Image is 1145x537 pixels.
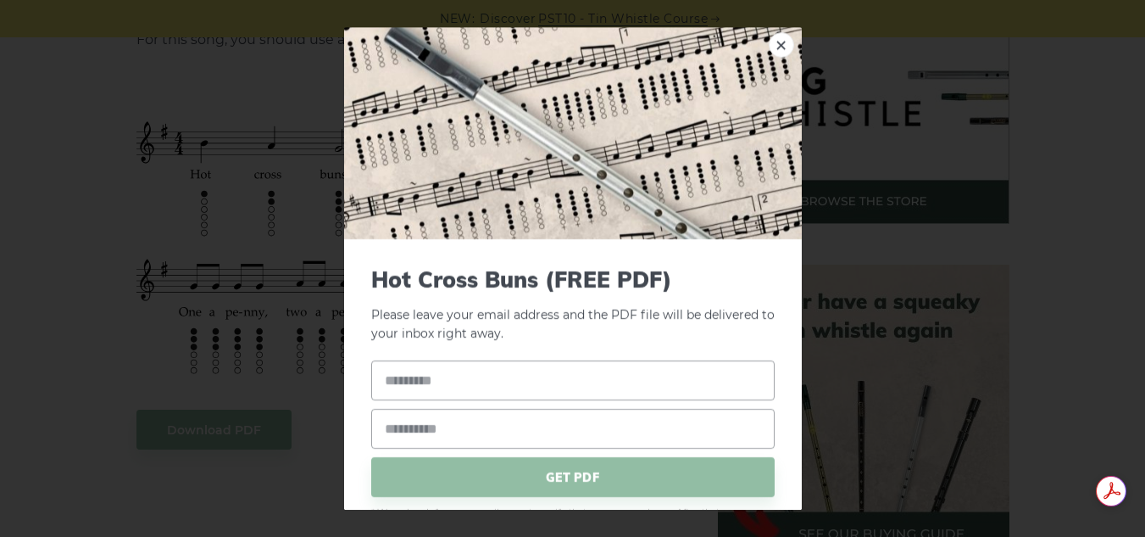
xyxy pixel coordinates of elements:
[344,27,802,239] img: Tin Whistle Tab Preview
[371,266,775,293] span: Hot Cross Buns (FREE PDF)
[769,32,794,58] a: ×
[371,457,775,497] span: GET PDF
[371,266,775,344] p: Please leave your email address and the PDF file will be delivered to your inbox right away.
[371,506,775,536] span: * We only ask for your email once, to verify that you are a real user. After that, you can downlo...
